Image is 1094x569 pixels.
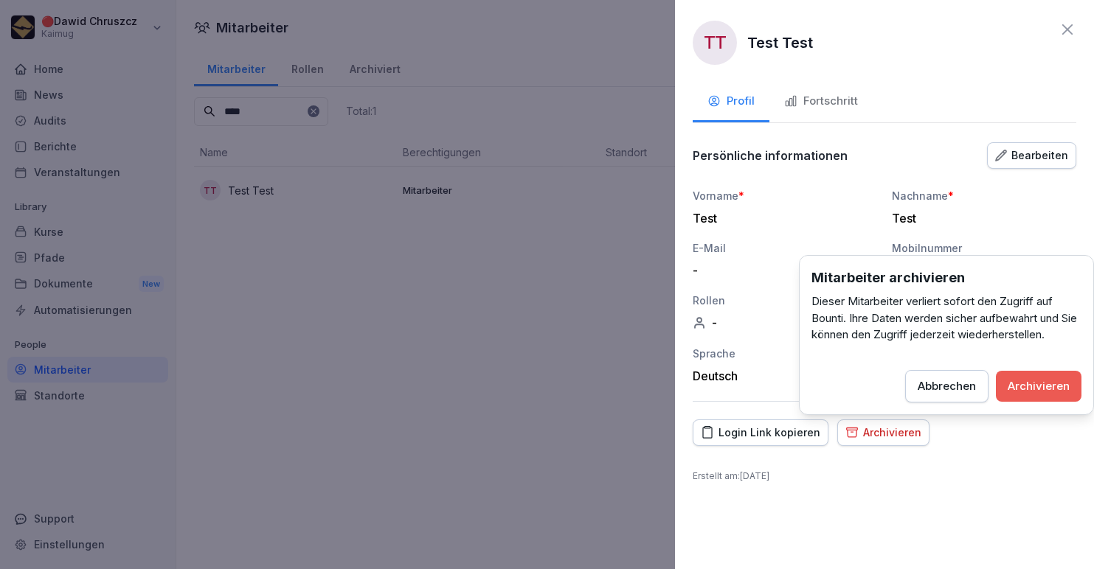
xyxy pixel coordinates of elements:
[996,371,1081,402] button: Archivieren
[905,370,989,402] button: Abbrechen
[747,32,813,54] p: Test Test
[811,268,1081,287] h3: Mitarbeiter archivieren
[1008,378,1070,394] div: Archivieren
[693,188,877,203] div: Vorname
[918,378,976,394] div: Abbrechen
[892,240,1076,256] div: Mobilnummer
[693,211,870,226] div: Test
[995,147,1068,164] div: Bearbeiten
[693,315,877,330] div: -
[769,83,873,122] button: Fortschritt
[837,419,929,446] button: Archivieren
[811,293,1081,343] p: Dieser Mitarbeiter verliert sofort den Zugriff auf Bounti. Ihre Daten werden sicher aufbewahrt un...
[892,188,1076,203] div: Nachname
[693,369,877,383] div: Deutsch
[845,425,921,441] div: Archivieren
[693,346,877,361] div: Sprache
[693,263,870,278] div: -
[693,240,877,256] div: E-Mail
[693,469,1076,483] p: Erstellt am : [DATE]
[987,142,1076,169] button: Bearbeiten
[701,425,820,441] div: Login Link kopieren
[707,93,755,110] div: Profil
[892,211,1069,226] div: Test
[784,93,858,110] div: Fortschritt
[693,419,828,446] button: Login Link kopieren
[693,148,848,163] p: Persönliche informationen
[693,83,769,122] button: Profil
[693,21,737,65] div: TT
[693,293,877,308] div: Rollen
